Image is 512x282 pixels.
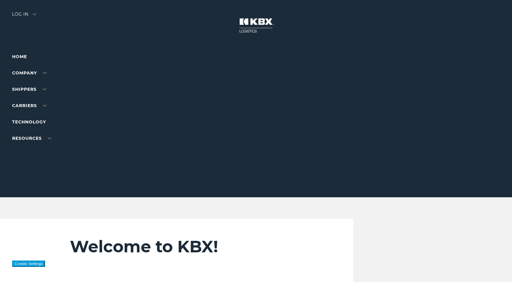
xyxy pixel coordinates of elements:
div: Log in [12,12,36,21]
a: Company [12,70,47,76]
button: Cookie Settings [12,261,45,267]
a: Home [12,54,27,59]
img: kbx logo [233,12,279,39]
a: RESOURCES [12,136,51,141]
a: Technology [12,119,46,125]
h2: Welcome to KBX! [70,237,300,257]
a: Carriers [12,103,47,108]
a: SHIPPERS [12,87,46,92]
img: arrow [33,13,36,15]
